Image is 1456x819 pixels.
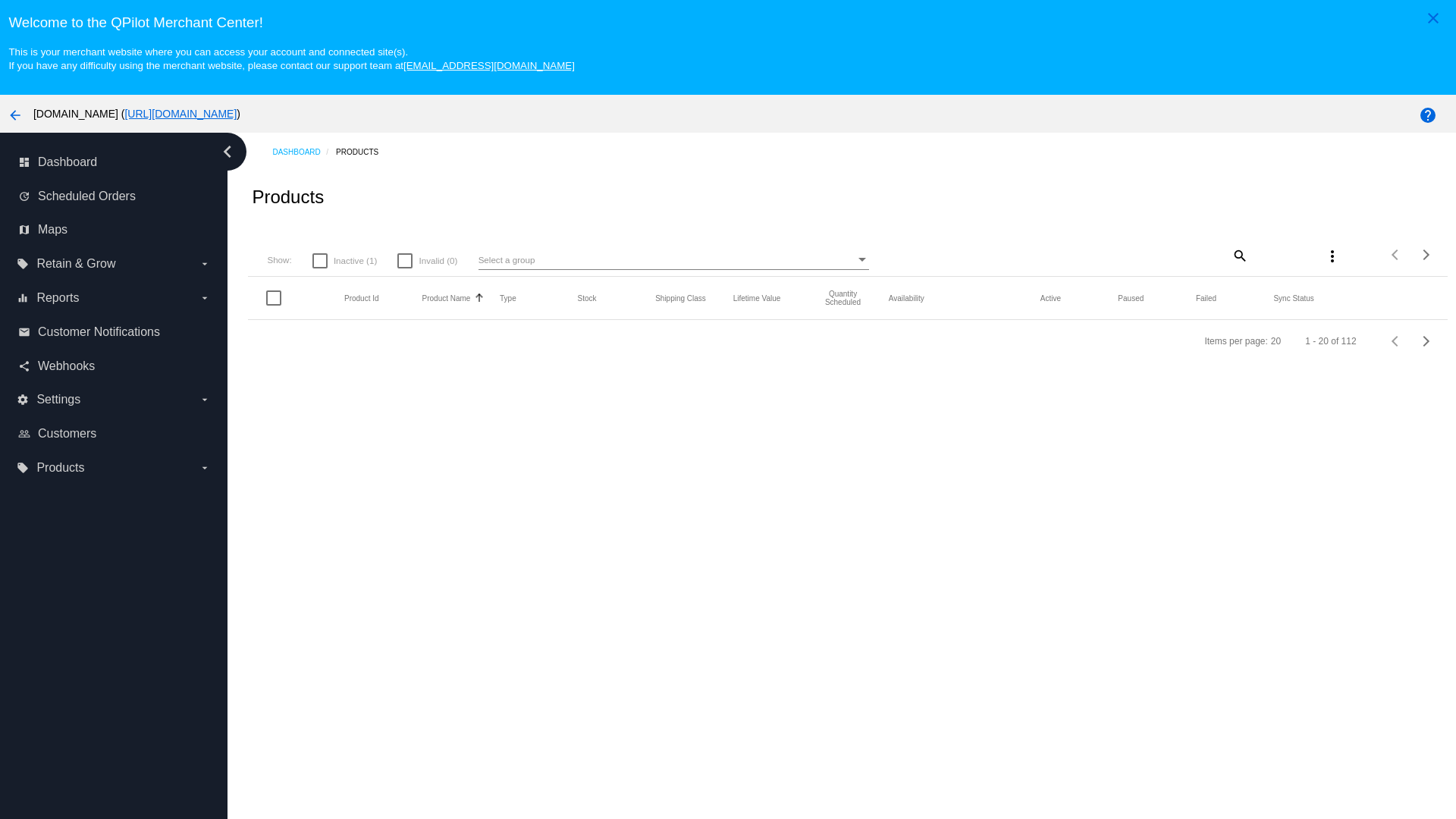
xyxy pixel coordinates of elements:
span: Scheduled Orders [38,190,136,203]
span: Products [36,461,84,475]
button: Next page [1411,326,1442,356]
button: Previous page [1381,326,1411,356]
span: Retain & Grow [36,257,115,271]
i: map [18,224,30,236]
button: Next page [1411,240,1442,270]
button: Change sorting for ShippingClass [655,293,706,303]
a: people_outline Customers [18,422,211,446]
a: [URL][DOMAIN_NAME] [124,108,237,120]
a: share Webhooks [18,354,211,378]
button: Change sorting for ExternalId [344,293,379,303]
mat-icon: help [1419,106,1437,124]
button: Change sorting for TotalQuantityScheduledPaused [1118,293,1144,303]
button: Previous page [1381,240,1411,270]
span: Reports [36,291,79,305]
i: arrow_drop_down [199,258,211,270]
a: email Customer Notifications [18,320,211,344]
a: update Scheduled Orders [18,184,211,209]
span: Webhooks [38,359,95,373]
mat-header-cell: Availability [889,294,1040,303]
button: Change sorting for QuantityScheduled [811,290,875,306]
button: Change sorting for ProductType [500,293,516,303]
small: This is your merchant website where you can access your account and connected site(s). If you hav... [8,46,574,71]
i: arrow_drop_down [199,292,211,304]
div: 20 [1271,336,1281,347]
a: dashboard Dashboard [18,150,211,174]
i: arrow_drop_down [199,462,211,474]
span: [DOMAIN_NAME] ( ) [33,108,240,120]
i: dashboard [18,156,30,168]
span: Settings [36,393,80,406]
a: Products [336,140,392,164]
span: Invalid (0) [419,252,457,270]
mat-icon: arrow_back [6,106,24,124]
button: Change sorting for TotalQuantityFailed [1196,293,1216,303]
h2: Products [252,187,324,208]
span: Customers [38,427,96,441]
mat-icon: search [1230,243,1248,267]
div: Items per page: [1204,336,1267,347]
a: [EMAIL_ADDRESS][DOMAIN_NAME] [403,60,575,71]
span: Select a group [479,255,535,265]
mat-select: Select a group [479,251,869,270]
i: chevron_left [215,140,240,164]
div: 1 - 20 of 112 [1305,336,1356,347]
mat-icon: close [1424,9,1442,27]
a: map Maps [18,218,211,242]
button: Change sorting for LifetimeValue [733,293,781,303]
button: Change sorting for StockLevel [578,293,597,303]
i: settings [17,394,29,406]
i: equalizer [17,292,29,304]
button: Change sorting for TotalQuantityScheduledActive [1040,293,1061,303]
h3: Welcome to the QPilot Merchant Center! [8,14,1447,31]
a: Dashboard [272,140,336,164]
i: local_offer [17,462,29,474]
i: share [18,360,30,372]
span: Show: [267,255,291,265]
i: email [18,326,30,338]
i: people_outline [18,428,30,440]
i: local_offer [17,258,29,270]
span: Dashboard [38,155,97,169]
button: Change sorting for ProductName [422,293,471,303]
button: Change sorting for ValidationErrorCode [1273,293,1313,303]
span: Customer Notifications [38,325,160,339]
mat-icon: more_vert [1323,247,1341,265]
i: update [18,190,30,202]
span: Maps [38,223,67,237]
i: arrow_drop_down [199,394,211,406]
span: Inactive (1) [334,252,377,270]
